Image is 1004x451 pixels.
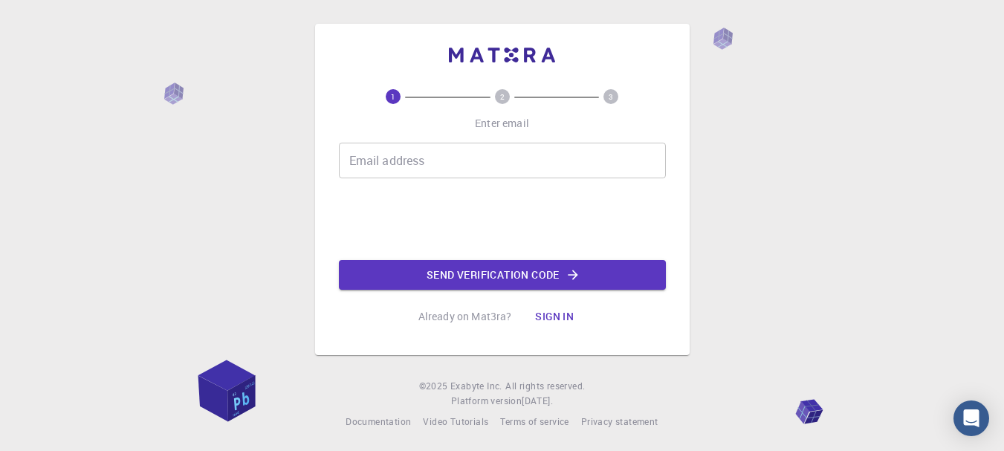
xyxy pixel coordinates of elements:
[423,415,488,429] a: Video Tutorials
[450,379,502,394] a: Exabyte Inc.
[523,302,586,331] button: Sign in
[522,394,553,409] a: [DATE].
[346,415,411,429] a: Documentation
[953,400,989,436] div: Open Intercom Messenger
[450,380,502,392] span: Exabyte Inc.
[389,190,615,248] iframe: reCAPTCHA
[339,260,666,290] button: Send verification code
[346,415,411,427] span: Documentation
[475,116,529,131] p: Enter email
[423,415,488,427] span: Video Tutorials
[500,415,569,429] a: Terms of service
[581,415,658,427] span: Privacy statement
[581,415,658,429] a: Privacy statement
[391,91,395,102] text: 1
[451,394,522,409] span: Platform version
[418,309,512,324] p: Already on Mat3ra?
[609,91,613,102] text: 3
[505,379,585,394] span: All rights reserved.
[500,415,569,427] span: Terms of service
[500,91,505,102] text: 2
[419,379,450,394] span: © 2025
[522,395,553,406] span: [DATE] .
